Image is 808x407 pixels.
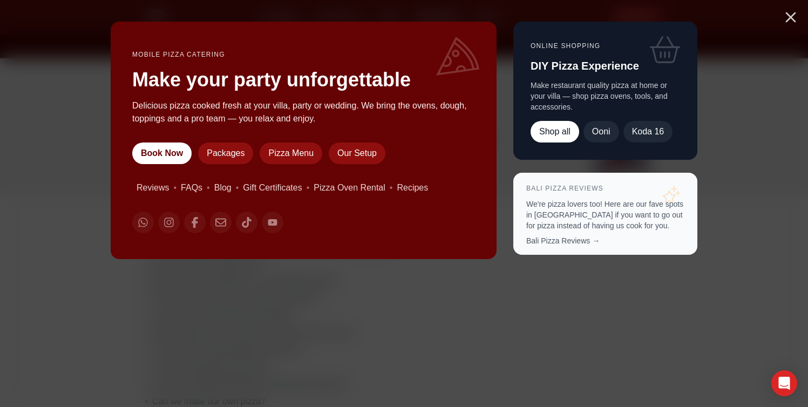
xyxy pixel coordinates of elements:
a: Pizza Menu [260,143,322,164]
span: • [389,181,392,194]
span: • [173,181,176,194]
a: Online Shopping [531,42,600,50]
a: Packages [198,143,253,164]
a: FAQs [181,181,202,194]
a: Mobile Pizza Catering [132,51,225,58]
a: Bali Pizza Reviews [526,185,603,192]
a: Recipes [397,181,428,194]
a: Shop all [531,121,579,143]
a: Bali Pizza Reviews → [526,236,600,245]
div: Open Intercom Messenger [771,370,797,396]
span: • [235,181,239,194]
button: Close menu [782,9,799,26]
a: Pizza Oven Rental [314,181,385,194]
span: • [306,181,309,194]
a: Koda 16 [623,121,673,143]
a: Book Now [132,143,192,164]
a: Ooni [583,121,619,143]
a: Our Setup [329,143,385,164]
p: We're pizza lovers too! Here are our fave spots in [GEOGRAPHIC_DATA] if you want to go out for pi... [526,199,684,231]
p: Delicious pizza cooked fresh at your villa, party or wedding. We bring the ovens, dough, toppings... [132,99,475,125]
a: Blog [214,181,231,194]
h3: DIY Pizza Experience [531,58,680,73]
h2: Make your party unforgettable [132,69,475,91]
a: Gift Certificates [243,181,302,194]
p: Make restaurant quality pizza at home or your villa — shop pizza ovens, tools, and accessories. [531,80,680,112]
a: Reviews [137,181,169,194]
span: • [207,181,210,194]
